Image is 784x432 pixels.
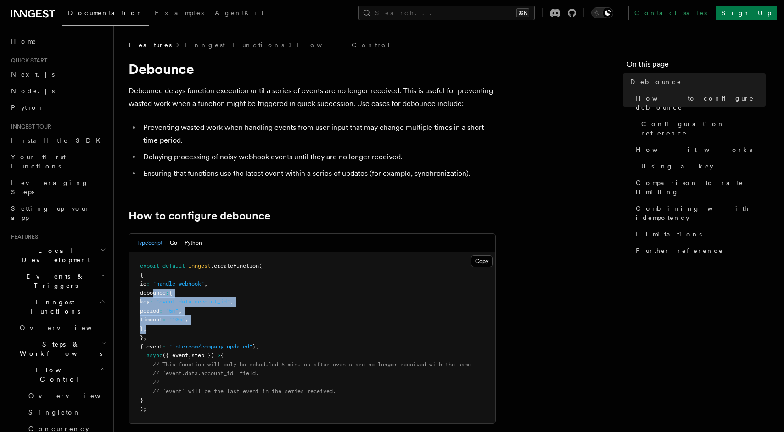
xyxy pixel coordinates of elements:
[636,178,766,196] span: Comparison to rate limiting
[153,388,336,394] span: // `event` will be the last event in the series received.
[140,167,496,180] li: Ensuring that functions use the latest event within a series of updates (for example, synchroniza...
[169,343,252,350] span: "intercom/company.updated"
[28,409,81,416] span: Singleton
[7,132,108,149] a: Install the SDK
[28,392,123,399] span: Overview
[7,83,108,99] a: Node.js
[136,234,162,252] button: TypeScript
[11,87,55,95] span: Node.js
[638,158,766,174] a: Using a key
[11,179,89,196] span: Leveraging Steps
[153,281,204,287] span: "handle-webhook"
[630,77,682,86] span: Debounce
[636,246,723,255] span: Further reference
[632,200,766,226] a: Combining with idempotency
[11,37,37,46] span: Home
[140,343,162,350] span: { event
[7,57,47,64] span: Quick start
[155,9,204,17] span: Examples
[252,343,256,350] span: }
[146,281,150,287] span: :
[211,263,259,269] span: .createFunction
[188,352,191,359] span: ,
[7,242,108,268] button: Local Development
[11,71,55,78] span: Next.js
[7,33,108,50] a: Home
[204,281,207,287] span: ,
[162,343,166,350] span: :
[358,6,535,20] button: Search...⌘K
[636,94,766,112] span: How to configure debounce
[153,361,471,368] span: // This function will only be scheduled 5 minutes after events are no longer received with the same
[140,281,146,287] span: id
[638,116,766,141] a: Configuration reference
[7,174,108,200] a: Leveraging Steps
[153,370,259,376] span: // `event.data.account_id` field.
[11,104,45,111] span: Python
[7,200,108,226] a: Setting up your app
[636,204,766,222] span: Combining with idempotency
[129,209,270,222] a: How to configure debounce
[188,263,211,269] span: inngest
[62,3,149,26] a: Documentation
[641,162,713,171] span: Using a key
[185,40,284,50] a: Inngest Functions
[162,263,185,269] span: default
[140,272,143,278] span: {
[215,9,263,17] span: AgentKit
[516,8,529,17] kbd: ⌘K
[140,263,159,269] span: export
[632,141,766,158] a: How it works
[191,352,214,359] span: step })
[159,308,162,314] span: :
[471,255,493,267] button: Copy
[209,3,269,25] a: AgentKit
[179,308,182,314] span: ,
[143,325,146,332] span: ,
[214,352,220,359] span: =>
[591,7,613,18] button: Toggle dark mode
[140,308,159,314] span: period
[129,84,496,110] p: Debounce delays function execution until a series of events are no longer received. This is usefu...
[16,362,108,387] button: Flow Control
[185,316,188,323] span: ,
[162,316,166,323] span: :
[150,298,153,305] span: :
[149,3,209,25] a: Examples
[140,290,166,296] span: debounce
[627,73,766,90] a: Debounce
[11,153,66,170] span: Your first Functions
[7,294,108,320] button: Inngest Functions
[16,336,108,362] button: Steps & Workflows
[259,263,262,269] span: (
[140,316,162,323] span: timeout
[20,324,114,331] span: Overview
[636,145,752,154] span: How it works
[16,340,102,358] span: Steps & Workflows
[256,343,259,350] span: ,
[146,352,162,359] span: async
[7,66,108,83] a: Next.js
[129,40,172,50] span: Features
[7,268,108,294] button: Events & Triggers
[185,234,202,252] button: Python
[140,334,143,341] span: }
[297,40,391,50] a: Flow Control
[140,121,496,147] li: Preventing wasted work when handling events from user input that may change multiple times in a s...
[129,61,496,77] h1: Debounce
[7,99,108,116] a: Python
[169,316,185,323] span: "10m"
[632,174,766,200] a: Comparison to rate limiting
[170,234,177,252] button: Go
[25,404,108,421] a: Singleton
[11,205,90,221] span: Setting up your app
[140,325,143,332] span: }
[7,149,108,174] a: Your first Functions
[140,151,496,163] li: Delaying processing of noisy webhook events until they are no longer received.
[636,230,702,239] span: Limitations
[632,242,766,259] a: Further reference
[716,6,777,20] a: Sign Up
[230,298,233,305] span: ,
[25,387,108,404] a: Overview
[7,297,99,316] span: Inngest Functions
